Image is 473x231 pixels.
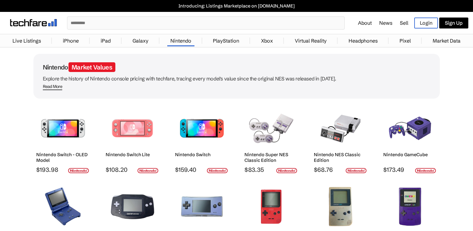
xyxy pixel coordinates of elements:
img: nintendo-logo [68,168,89,173]
h2: Nintendo NES Classic Edition [314,152,367,163]
img: Nintendo NES Classic Edition [319,108,363,149]
img: Nintendo Game Boy Advance SP [110,187,154,227]
img: Nintendo Game Boy Advance SP [41,187,85,227]
img: nintendo-logo [137,168,159,173]
img: Nintendo Game Boy Light [319,187,363,227]
img: Nintendo GameCube [388,108,432,149]
a: Introducing: Listings Marketplace on [DOMAIN_NAME] [3,3,470,9]
a: iPad [98,34,114,47]
a: Nintendo Switch Nintendo Switch $159.40 nintendo-logo [172,105,232,173]
a: Sign Up [439,18,468,28]
span: $68.76 [314,166,367,173]
a: Market Data [430,34,464,47]
a: Nintendo [167,34,194,47]
a: iPhone [60,34,82,47]
a: Live Listings [9,34,44,47]
img: Nintendo Super NES Classic Edition [249,108,293,149]
h2: Nintendo Switch [175,152,229,157]
span: $159.40 [175,166,229,173]
h2: Nintendo Super NES Classic Edition [244,152,298,163]
img: techfare logo [10,19,57,26]
a: Galaxy [129,34,152,47]
a: Xbox [258,34,276,47]
h2: Nintendo Switch Lite [106,152,159,157]
h2: Nintendo GameCube [383,152,437,157]
a: Nintendo Switch Lite Nintendo Switch Lite $108.20 nintendo-logo [103,105,162,173]
a: Headphones [345,34,381,47]
img: Nintendo Game Boy Micro [180,187,224,227]
a: Sell [400,20,408,26]
span: Read More [43,84,63,90]
img: Nintendo Switch [180,108,224,149]
img: nintendo-logo [415,168,436,173]
div: Read More [43,84,63,89]
a: Nintendo Super NES Classic Edition Nintendo Super NES Classic Edition $83.35 nintendo-logo [242,105,301,173]
img: nintendo-logo [207,168,228,173]
a: About [358,20,372,26]
a: Pixel [396,34,414,47]
p: Explore the history of Nintendo console pricing with techfare, tracing every model's value since ... [43,74,430,83]
img: Nintendo Game Boy Color [388,187,432,227]
img: nintendo-logo [345,168,367,173]
img: Nintendo Game Boy Pocket [249,187,293,227]
span: Market Values [68,62,115,72]
span: $193.98 [36,166,90,173]
a: Nintendo NES Classic Edition Nintendo NES Classic Edition $68.76 nintendo-logo [311,105,370,173]
h2: Nintendo Switch - OLED Model [36,152,90,163]
span: $108.20 [106,166,159,173]
a: PlayStation [210,34,242,47]
a: Login [414,18,438,28]
h1: Nintendo [43,63,430,71]
img: nintendo-logo [276,168,297,173]
a: News [379,20,392,26]
a: Nintendo Switch (OLED Model) Nintendo Switch - OLED Model $193.98 nintendo-logo [33,105,93,173]
a: Nintendo GameCube Nintendo GameCube $173.49 nintendo-logo [380,105,440,173]
span: $83.35 [244,166,298,173]
img: Nintendo Switch Lite [110,108,154,149]
span: $173.49 [383,166,437,173]
img: Nintendo Switch (OLED Model) [41,108,85,149]
a: Virtual Reality [292,34,330,47]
